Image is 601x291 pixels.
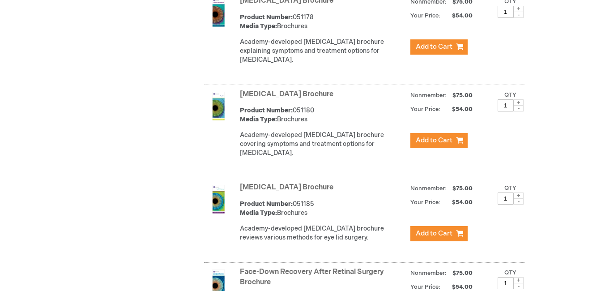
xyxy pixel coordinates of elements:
span: $75.00 [451,185,474,192]
strong: Media Type: [240,22,277,30]
strong: Product Number: [240,107,293,114]
div: 051180 Brochures [240,106,406,124]
span: $75.00 [451,92,474,99]
a: Face-Down Recovery After Retinal Surgery Brochure [240,268,384,287]
div: Academy-developed [MEDICAL_DATA] brochure reviews various methods for eye lid surgery. [240,224,406,242]
strong: Your Price: [410,12,440,19]
label: Qty [504,91,516,98]
div: 051185 Brochures [240,200,406,218]
button: Add to Cart [410,226,468,241]
button: Add to Cart [410,133,468,148]
strong: Your Price: [410,283,440,291]
span: Add to Cart [416,43,452,51]
input: Qty [498,277,514,289]
label: Qty [504,269,516,276]
strong: Your Price: [410,106,440,113]
strong: Nonmember: [410,183,447,194]
span: $75.00 [451,270,474,277]
div: 051178 Brochures [240,13,406,31]
input: Qty [498,99,514,111]
a: [MEDICAL_DATA] Brochure [240,90,333,98]
div: Academy-developed [MEDICAL_DATA] brochure explaining symptoms and treatment options for [MEDICAL_... [240,38,406,64]
span: $54.00 [442,283,474,291]
strong: Nonmember: [410,90,447,101]
span: Add to Cart [416,136,452,145]
img: Dry Eye Brochure [204,92,233,120]
strong: Nonmember: [410,268,447,279]
span: $54.00 [442,106,474,113]
input: Qty [498,6,514,18]
strong: Your Price: [410,199,440,206]
img: Eyelid Surgery Brochure [204,185,233,214]
a: [MEDICAL_DATA] Brochure [240,183,333,192]
span: $54.00 [442,12,474,19]
input: Qty [498,193,514,205]
strong: Product Number: [240,200,293,208]
div: Academy-developed [MEDICAL_DATA] brochure covering symptoms and treatment options for [MEDICAL_DA... [240,131,406,158]
span: $54.00 [442,199,474,206]
label: Qty [504,184,516,192]
span: Add to Cart [416,229,452,238]
strong: Media Type: [240,209,277,217]
strong: Media Type: [240,116,277,123]
strong: Product Number: [240,13,293,21]
button: Add to Cart [410,39,468,55]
